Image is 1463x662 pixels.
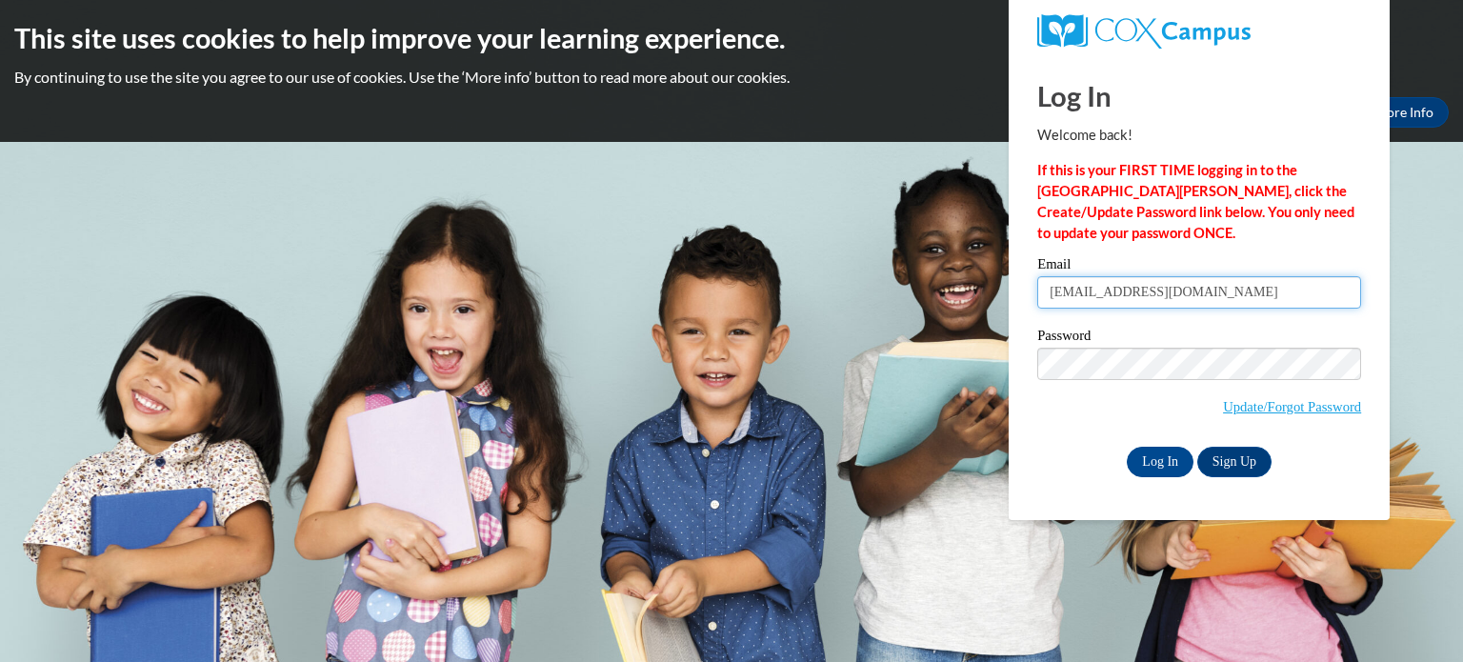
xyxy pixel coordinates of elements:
[1037,14,1251,49] img: COX Campus
[1037,76,1361,115] h1: Log In
[1037,329,1361,348] label: Password
[1037,162,1354,241] strong: If this is your FIRST TIME logging in to the [GEOGRAPHIC_DATA][PERSON_NAME], click the Create/Upd...
[1223,399,1361,414] a: Update/Forgot Password
[1127,447,1193,477] input: Log In
[1037,14,1361,49] a: COX Campus
[1197,447,1272,477] a: Sign Up
[1359,97,1449,128] a: More Info
[1037,125,1361,146] p: Welcome back!
[14,19,1449,57] h2: This site uses cookies to help improve your learning experience.
[14,67,1449,88] p: By continuing to use the site you agree to our use of cookies. Use the ‘More info’ button to read...
[1037,257,1361,276] label: Email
